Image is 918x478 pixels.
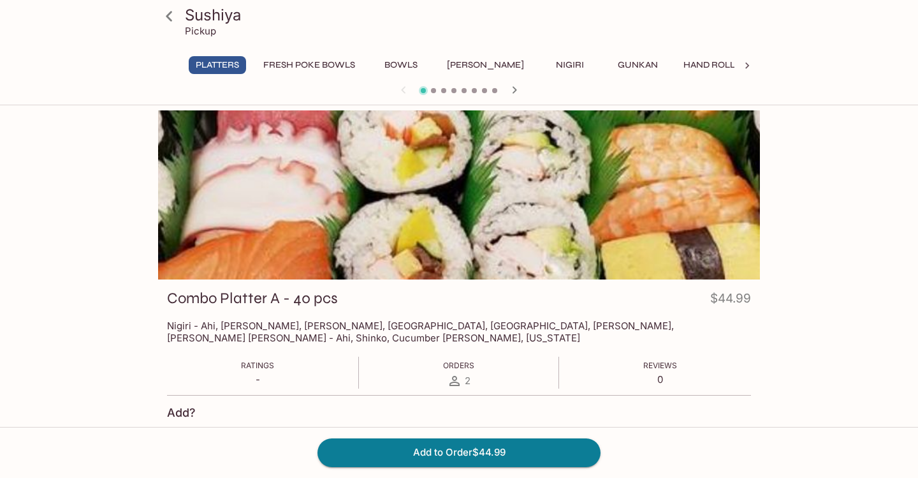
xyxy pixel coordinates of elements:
button: Bowls [372,56,430,74]
button: Add to Order$44.99 [317,438,601,467]
div: Combo Platter A - 40 pcs [158,110,760,280]
span: Ratings [241,361,274,370]
h3: Combo Platter A - 40 pcs [167,288,338,308]
span: 2 [465,375,470,387]
button: Gunkan [609,56,666,74]
p: 0 [643,373,677,385]
span: Orders [443,361,474,370]
button: Hand Roll [676,56,742,74]
button: [PERSON_NAME] [440,56,531,74]
button: Nigiri [541,56,599,74]
p: - [241,373,274,385]
span: Reviews [643,361,677,370]
h4: $44.99 [710,288,751,313]
p: Pickup [185,25,216,37]
button: Platters [189,56,246,74]
h4: Add? [167,406,196,420]
button: FRESH Poke Bowls [256,56,362,74]
h3: Sushiya [185,5,755,25]
p: Nigiri - Ahi, [PERSON_NAME], [PERSON_NAME], [GEOGRAPHIC_DATA], [GEOGRAPHIC_DATA], [PERSON_NAME], ... [167,320,751,344]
